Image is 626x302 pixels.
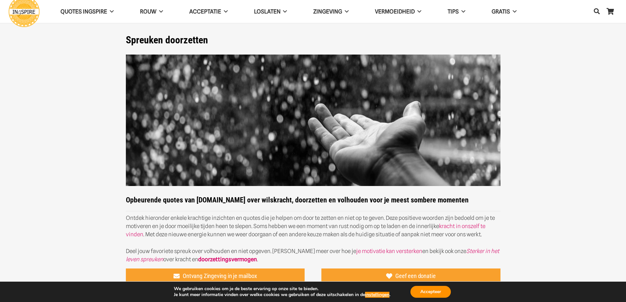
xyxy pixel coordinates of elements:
[127,3,176,20] a: ROUW
[356,248,422,254] a: je motivatie kan versterken
[60,8,107,15] span: QUOTES INGSPIRE
[395,272,435,280] span: Geef een donatie
[410,286,451,298] button: Accepteer
[365,292,389,298] button: instellingen
[183,272,257,280] span: Ontvang Zingeving in je mailbox
[492,8,510,15] span: GRATIS
[140,8,156,15] span: ROUW
[300,3,362,20] a: Zingeving
[126,55,500,204] strong: Opbeurende quotes van [DOMAIN_NAME] over wilskracht, doorzetten en volhouden voor je meest somber...
[126,268,305,284] a: Ontvang Zingeving in je mailbox
[126,214,500,239] p: Ontdek hieronder enkele krachtige inzichten en quotes die je helpen om door te zetten en niet op ...
[198,256,257,263] a: doorzettingsvermogen
[375,8,415,15] span: VERMOEIDHEID
[448,8,459,15] span: TIPS
[241,3,300,20] a: Loslaten
[174,292,390,298] p: Je kunt meer informatie vinden over welke cookies we gebruiken of deze uitschakelen in de .
[313,8,342,15] span: Zingeving
[590,4,603,19] a: Zoeken
[126,55,500,186] img: Opbeurende quotes van ingspire.nl over doorzetten en doorgaan voor je meest sombere momenten
[126,247,500,264] p: Deel jouw favoriete spreuk over volhouden en niet opgeven. [PERSON_NAME] meer over hoe je en beki...
[434,3,478,20] a: TIPS
[189,8,221,15] span: Acceptatie
[254,8,281,15] span: Loslaten
[174,286,390,292] p: We gebruiken cookies om je de beste ervaring op onze site te bieden.
[47,3,127,20] a: QUOTES INGSPIRE
[176,3,241,20] a: Acceptatie
[126,34,500,46] h1: Spreuken doorzetten
[478,3,530,20] a: GRATIS
[362,3,434,20] a: VERMOEIDHEID
[321,268,500,284] a: Geef een donatie
[126,248,499,263] a: Sterker in het leven spreuken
